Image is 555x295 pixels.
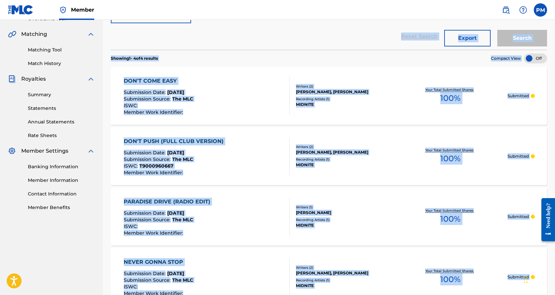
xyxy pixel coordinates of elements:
[28,60,95,67] a: Match History
[124,223,139,229] span: ISWC :
[296,144,393,149] div: Writers ( 2 )
[524,270,528,290] div: Drag
[296,283,393,289] div: MIDNITE
[124,137,227,145] div: DON'T PUSH (FULL CLUB VERSION)
[296,102,393,108] div: MIDNITE
[167,270,184,276] span: [DATE]
[172,217,193,223] span: The MLC
[167,89,184,95] span: [DATE]
[124,170,185,176] span: Member Work Identifier :
[425,268,475,273] p: Your Total Submitted Shares:
[8,75,16,83] img: Royalties
[21,75,46,83] span: Royalties
[296,270,393,276] div: [PERSON_NAME], [PERSON_NAME]
[124,277,172,283] span: Submission Source :
[87,147,95,155] img: expand
[440,273,460,285] span: 100 %
[71,6,94,14] span: Member
[522,263,555,295] iframe: Chat Widget
[517,3,530,17] div: Help
[440,153,460,165] span: 100 %
[491,55,521,61] span: Compact View
[296,97,393,102] div: Recording Artists ( 1 )
[21,30,47,38] span: Matching
[124,96,172,102] span: Submission Source :
[28,132,95,139] a: Rate Sheets
[425,208,475,213] p: Your Total Submitted Shares:
[28,91,95,98] a: Summary
[124,156,172,162] span: Submission Source :
[111,55,158,61] p: Showing 1 - 4 of 4 results
[296,205,393,210] div: Writers ( 1 )
[296,84,393,89] div: Writers ( 2 )
[21,147,68,155] span: Member Settings
[124,284,139,290] span: ISWC :
[87,75,95,83] img: expand
[296,265,393,270] div: Writers ( 2 )
[59,6,67,14] img: Top Rightsholder
[172,277,193,283] span: The MLC
[296,210,393,216] div: [PERSON_NAME]
[124,150,167,156] span: Submission Date :
[8,30,16,38] img: Matching
[444,30,491,46] button: Export
[425,87,475,92] p: Your Total Submitted Shares:
[499,3,513,17] a: Public Search
[296,162,393,168] div: MIDNITE
[124,163,139,169] span: ISWC :
[296,89,393,95] div: [PERSON_NAME], [PERSON_NAME]
[508,153,529,159] p: Submitted
[296,157,393,162] div: Recording Artists ( 1 )
[536,193,555,247] iframe: Resource Center
[28,163,95,170] a: Banking Information
[425,148,475,153] p: Your Total Submitted Shares:
[508,214,529,220] p: Submitted
[502,6,510,14] img: search
[8,5,34,15] img: MLC Logo
[167,210,184,216] span: [DATE]
[124,210,167,216] span: Submission Date :
[28,204,95,211] a: Member Benefits
[124,258,193,266] div: NEVER GONNA STOP
[28,118,95,125] a: Annual Statements
[296,278,393,283] div: Recording Artists ( 1 )
[28,105,95,112] a: Statements
[124,270,167,276] span: Submission Date :
[139,163,173,169] span: T9000960667
[508,274,529,280] p: Submitted
[124,230,185,236] span: Member Work Identifier :
[124,77,193,85] div: DON'T COME EASY
[111,187,547,246] a: PARADISE DRIVE (RADIO EDIT)Submission Date:[DATE]Submission Source:The MLCISWC:Member Work Identi...
[124,89,167,95] span: Submission Date :
[440,92,460,104] span: 100 %
[296,222,393,228] div: MIDNITE
[124,198,214,206] div: PARADISE DRIVE (RADIO EDIT)
[87,30,95,38] img: expand
[8,147,16,155] img: Member Settings
[440,213,460,225] span: 100 %
[28,177,95,184] a: Member Information
[296,149,393,155] div: [PERSON_NAME], [PERSON_NAME]
[124,103,139,109] span: ISWC :
[124,109,185,115] span: Member Work Identifier :
[172,156,193,162] span: The MLC
[172,96,193,102] span: The MLC
[167,150,184,156] span: [DATE]
[111,127,547,185] a: DON'T PUSH (FULL CLUB VERSION)Submission Date:[DATE]Submission Source:The MLCISWC:T9000960667Memb...
[124,217,172,223] span: Submission Source :
[28,190,95,197] a: Contact Information
[534,3,547,17] div: User Menu
[508,93,529,99] p: Submitted
[111,67,547,125] a: DON'T COME EASYSubmission Date:[DATE]Submission Source:The MLCISWC:Member Work Identifier:Writers...
[296,217,393,222] div: Recording Artists ( 1 )
[519,6,527,14] img: help
[28,46,95,53] a: Matching Tool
